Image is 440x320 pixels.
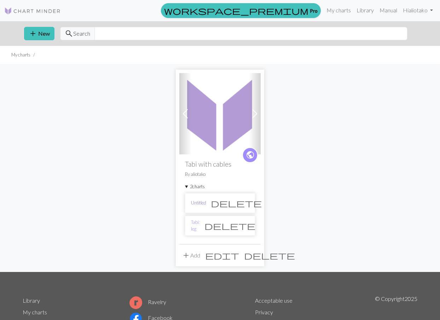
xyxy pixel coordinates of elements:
a: My charts [23,309,47,315]
a: Acceptable use [255,297,293,304]
i: public [246,148,255,162]
img: Logo [4,7,61,15]
span: add [182,250,190,260]
h2: Tabi with cables [185,160,255,168]
a: Hialiotako [400,3,436,17]
span: workspace_premium [164,6,308,16]
a: public [242,147,258,163]
a: Ravelry [129,298,166,305]
button: Edit [203,249,242,262]
a: Untitled [179,109,261,116]
a: Manual [377,3,400,17]
span: delete [204,221,255,231]
li: My charts [11,52,30,58]
button: Delete chart [206,196,266,210]
img: Ravelry logo [129,296,142,309]
button: Add [179,249,203,262]
button: Delete [242,249,297,262]
a: Tabi: leg [191,219,200,232]
img: Untitled [179,73,261,154]
button: New [24,27,54,40]
a: My charts [324,3,354,17]
span: edit [205,250,239,260]
a: Privacy [255,309,273,315]
i: Edit [205,251,239,260]
span: delete [211,198,262,208]
a: Untitled [191,200,206,206]
summary: 2charts [185,183,255,190]
p: By aliotako [185,171,255,178]
span: delete [244,250,295,260]
button: Delete chart [200,219,260,232]
span: public [246,149,255,160]
a: Library [23,297,40,304]
span: Search [73,29,90,38]
span: search [65,29,73,38]
a: Library [354,3,377,17]
a: Pro [161,3,321,18]
span: add [29,29,37,38]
